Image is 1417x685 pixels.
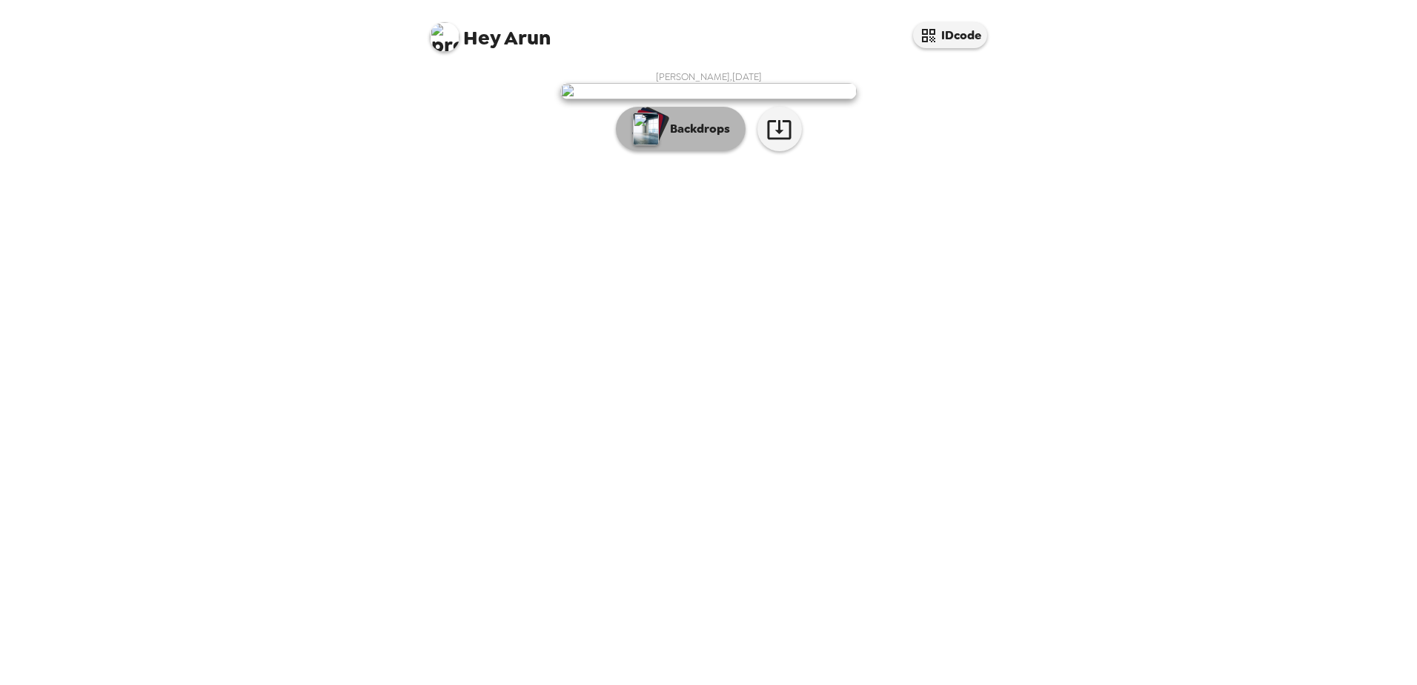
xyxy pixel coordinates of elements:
[616,107,746,151] button: Backdrops
[913,22,987,48] button: IDcode
[430,22,459,52] img: profile pic
[656,70,762,83] span: [PERSON_NAME] , [DATE]
[663,120,730,138] p: Backdrops
[430,15,551,48] span: Arun
[560,83,857,99] img: user
[463,24,500,51] span: Hey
